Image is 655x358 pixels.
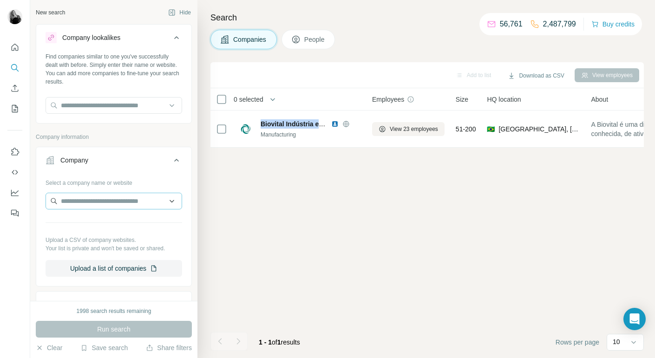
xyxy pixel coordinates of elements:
button: Hide [162,6,197,20]
button: Feedback [7,205,22,221]
p: Upload a CSV of company websites. [46,236,182,244]
div: 1998 search results remaining [77,307,151,315]
div: Manufacturing [261,130,361,139]
span: HQ location [487,95,521,104]
span: Rows per page [556,338,599,347]
button: My lists [7,100,22,117]
span: 51-200 [456,124,476,134]
span: of [272,338,277,346]
span: [GEOGRAPHIC_DATA], [GEOGRAPHIC_DATA] [498,124,580,134]
span: 1 - 1 [259,338,272,346]
button: Download as CSV [501,69,570,83]
img: Avatar [7,9,22,24]
button: Use Surfe API [7,164,22,181]
button: Industry [36,293,191,316]
button: Save search [80,343,128,352]
span: Companies [233,35,267,44]
div: Industry [60,300,84,309]
button: Quick start [7,39,22,56]
div: Select a company name or website [46,175,182,187]
span: Biovital Indústria e Comércio LTDA [261,120,369,128]
button: Search [7,59,22,76]
button: View 23 employees [372,122,445,136]
span: Size [456,95,468,104]
img: LinkedIn logo [331,120,339,128]
p: 10 [613,337,620,346]
div: Company [60,156,88,165]
button: Company lookalikes [36,26,191,52]
span: 0 selected [234,95,263,104]
button: Clear [36,343,62,352]
button: Company [36,149,191,175]
button: Dashboard [7,184,22,201]
span: Employees [372,95,404,104]
div: New search [36,8,65,17]
span: 1 [277,338,281,346]
div: Open Intercom Messenger [623,308,646,330]
span: View 23 employees [390,125,438,133]
span: results [259,338,300,346]
img: Logo of Biovital Indústria e Comércio LTDA [238,122,253,137]
span: 🇧🇷 [487,124,495,134]
button: Upload a list of companies [46,260,182,277]
p: 2,487,799 [543,19,576,30]
div: Company lookalikes [62,33,120,42]
span: About [591,95,608,104]
p: Company information [36,133,192,141]
button: Buy credits [591,18,635,31]
p: Your list is private and won't be saved or shared. [46,244,182,253]
button: Enrich CSV [7,80,22,97]
h4: Search [210,11,644,24]
p: 56,761 [500,19,523,30]
div: Find companies similar to one you've successfully dealt with before. Simply enter their name or w... [46,52,182,86]
span: People [304,35,326,44]
button: Share filters [146,343,192,352]
button: Use Surfe on LinkedIn [7,143,22,160]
